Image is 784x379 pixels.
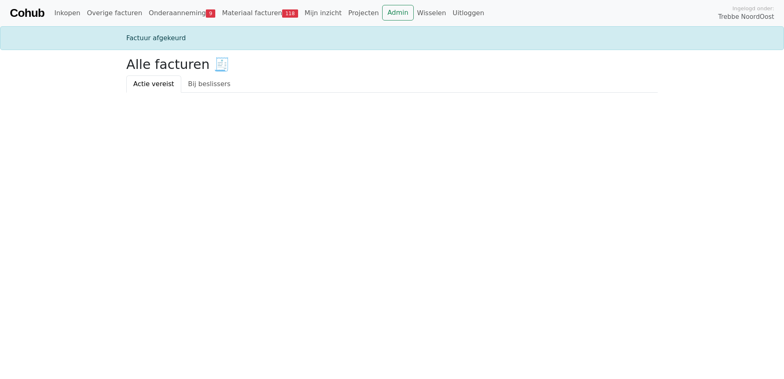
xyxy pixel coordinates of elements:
div: Factuur afgekeurd [121,33,663,43]
a: Mijn inzicht [301,5,345,21]
a: Onderaanneming9 [146,5,219,21]
a: Inkopen [51,5,83,21]
span: Trebbe NoordOost [718,12,774,22]
span: Ingelogd onder: [732,5,774,12]
a: Wisselen [414,5,449,21]
span: 9 [206,9,215,18]
a: Materiaal facturen118 [219,5,301,21]
a: Admin [382,5,414,21]
a: Uitloggen [449,5,488,21]
span: 118 [282,9,298,18]
a: Overige facturen [84,5,146,21]
a: Actie vereist [126,75,181,93]
h2: Alle facturen 🧾 [126,57,658,72]
a: Projecten [345,5,382,21]
a: Cohub [10,3,44,23]
a: Bij beslissers [181,75,238,93]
